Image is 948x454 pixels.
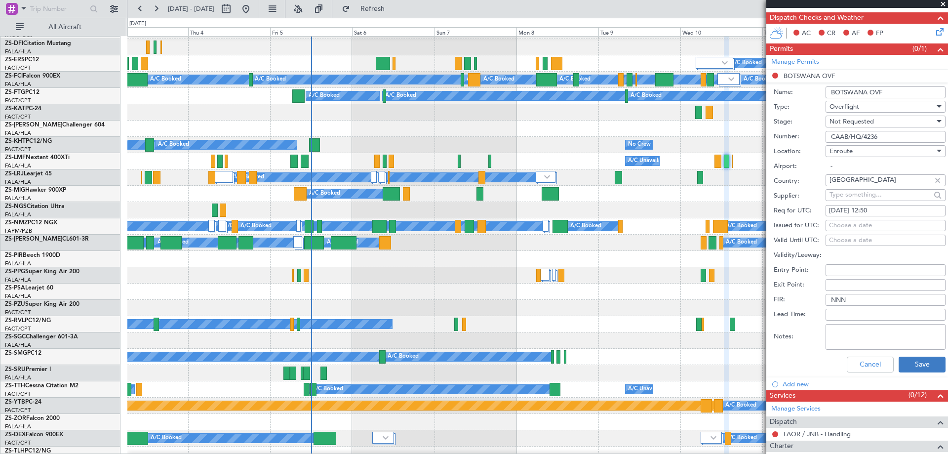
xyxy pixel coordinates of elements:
[829,102,859,111] span: Overflight
[5,309,31,316] a: FACT/CPT
[598,27,680,36] div: Tue 9
[5,89,25,95] span: ZS-FTG
[5,260,31,267] a: FALA/HLA
[774,265,826,275] label: Entry Point:
[270,27,352,36] div: Fri 5
[829,117,874,126] span: Not Requested
[628,382,669,397] div: A/C Unavailable
[774,206,826,216] label: Req for UTC:
[728,77,734,81] img: arrow-gray.svg
[5,146,31,153] a: FACT/CPT
[5,374,31,381] a: FALA/HLA
[770,416,797,428] span: Dispatch
[725,398,756,413] div: A/C Booked
[158,137,189,152] div: A/C Booked
[5,204,64,209] a: ZS-NGSCitation Ultra
[5,122,105,128] a: ZS-[PERSON_NAME]Challenger 604
[337,1,396,17] button: Refresh
[5,276,31,284] a: FALA/HLA
[631,88,662,103] div: A/C Booked
[5,81,31,88] a: FALA/HLA
[726,235,757,250] div: A/C Booked
[774,162,826,171] label: Airport:
[352,5,394,12] span: Refresh
[483,72,514,87] div: A/C Booked
[5,383,79,389] a: ZS-TTHCessna Citation M2
[876,29,883,39] span: FP
[5,252,60,258] a: ZS-PIRBeech 1900D
[559,72,591,87] div: A/C Booked
[770,390,795,402] span: Services
[774,295,826,305] label: FIR:
[5,390,31,398] a: FACT/CPT
[5,138,26,144] span: ZS-KHT
[726,219,757,234] div: A/C Booked
[5,439,31,447] a: FACT/CPT
[5,178,31,186] a: FALA/HLA
[5,73,60,79] a: ZS-FCIFalcon 900EX
[5,383,25,389] span: ZS-TTH
[5,138,52,144] a: ZS-KHTPC12/NG
[774,117,826,127] label: Stage:
[5,341,31,349] a: FALA/HLA
[774,87,826,97] label: Name:
[5,41,23,46] span: ZS-DFI
[5,113,31,121] a: FACT/CPT
[5,106,25,112] span: ZS-KAT
[771,404,821,414] a: Manage Services
[829,206,942,216] div: [DATE] 12:50
[802,29,811,39] span: AC
[516,27,598,36] div: Mon 8
[774,332,826,342] label: Notes:
[726,431,757,446] div: A/C Booked
[774,176,826,186] label: Country:
[774,132,826,142] label: Number:
[5,318,51,324] a: ZS-RVLPC12/NG
[680,27,762,36] div: Wed 10
[722,61,728,65] img: arrow-gray.svg
[829,172,931,187] input: Type something...
[383,436,389,440] img: arrow-gray.svg
[829,221,942,231] div: Choose a date
[762,27,844,36] div: Thu 11
[26,24,104,31] span: All Aircraft
[5,285,53,291] a: ZS-PSALearjet 60
[388,349,419,364] div: A/C Booked
[5,220,57,226] a: ZS-NMZPC12 NGX
[312,382,343,397] div: A/C Booked
[5,41,71,46] a: ZS-DFICitation Mustang
[5,399,41,405] a: ZS-YTBPC-24
[847,357,894,372] button: Cancel
[11,19,107,35] button: All Aircraft
[544,175,550,179] img: arrow-gray.svg
[744,72,775,87] div: A/C Booked
[774,191,826,201] label: Supplier:
[168,4,214,13] span: [DATE] - [DATE]
[5,204,27,209] span: ZS-NGS
[309,88,340,103] div: A/C Booked
[829,147,853,156] span: Enroute
[5,57,39,63] a: ZS-ERSPC12
[385,88,416,103] div: A/C Booked
[570,219,601,234] div: A/C Booked
[151,431,182,446] div: A/C Booked
[5,350,41,356] a: ZS-SMGPC12
[30,1,87,16] input: Trip Number
[5,269,79,275] a: ZS-PPGSuper King Air 200
[774,280,826,290] label: Exit Point:
[5,155,26,161] span: ZS-LMF
[826,294,946,306] input: NNN
[5,211,31,218] a: FALA/HLA
[5,97,31,104] a: FACT/CPT
[5,325,31,332] a: FACT/CPT
[731,56,762,71] div: A/C Booked
[5,48,31,55] a: FALA/HLA
[829,187,931,202] input: Type something...
[5,187,25,193] span: ZS-MIG
[5,301,79,307] a: ZS-PZUSuper King Air 200
[5,367,51,372] a: ZS-SRUPremier I
[129,20,146,28] div: [DATE]
[829,236,942,246] div: Choose a date
[774,102,826,112] label: Type:
[158,235,189,250] div: A/C Booked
